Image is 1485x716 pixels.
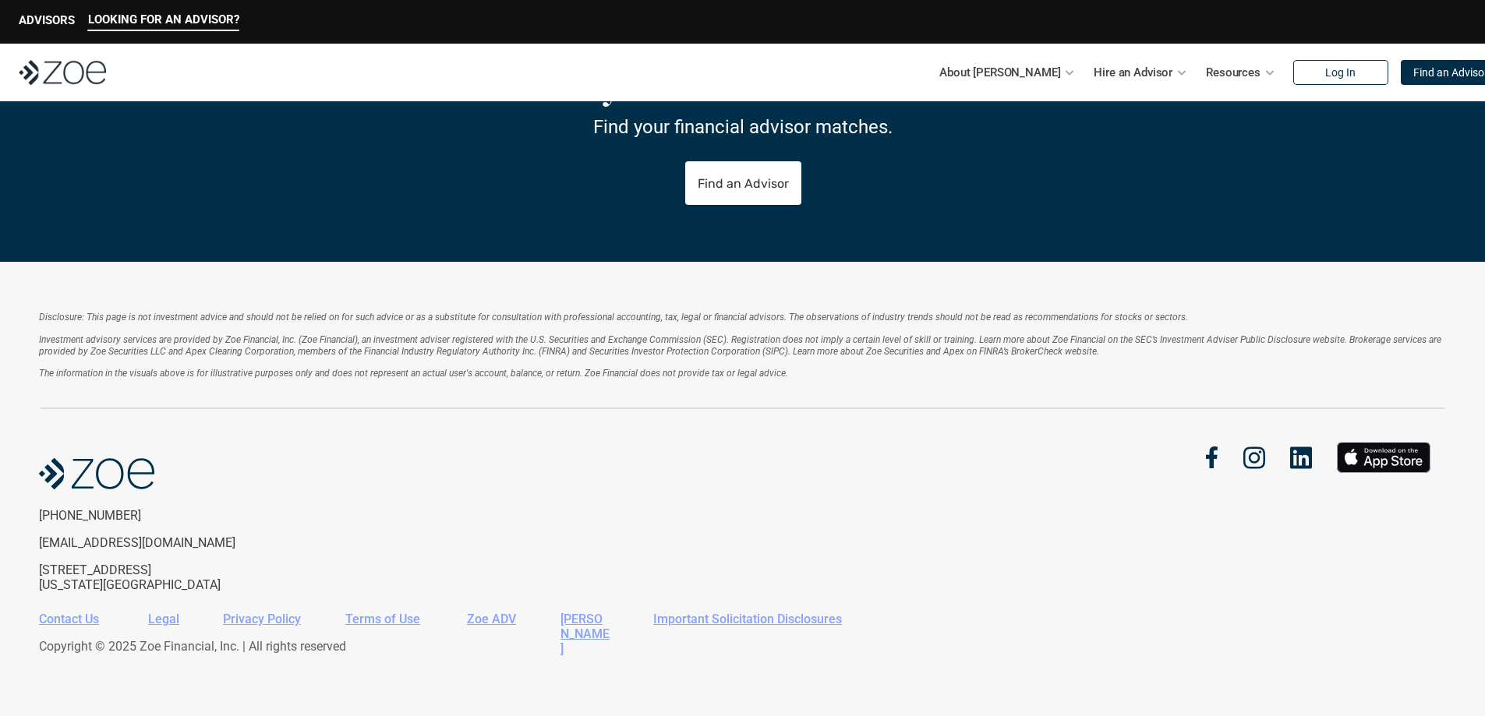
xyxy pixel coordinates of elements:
[39,368,788,379] em: The information in the visuals above is for illustrative purposes only and does not represent an ...
[1094,61,1172,84] p: Hire an Advisor
[39,563,295,592] p: [STREET_ADDRESS] [US_STATE][GEOGRAPHIC_DATA]
[39,508,295,523] p: [PHONE_NUMBER]
[39,639,1434,654] p: Copyright © 2025 Zoe Financial, Inc. | All rights reserved
[684,162,801,206] a: Find an Advisor
[345,612,420,626] a: Terms of Use
[39,535,295,550] p: [EMAIL_ADDRESS][DOMAIN_NAME]
[1293,60,1388,85] a: Log In
[39,612,99,626] a: Contact Us
[697,176,788,191] p: Find an Advisor
[467,612,516,626] a: Zoe ADV
[19,13,75,27] p: ADVISORS
[560,612,610,656] a: [PERSON_NAME]
[353,63,1133,108] h2: Ready to Your Wealth?
[593,116,893,139] p: Find your financial advisor matches.
[39,312,1188,323] em: Disclosure: This page is not investment advice and should not be relied on for such advice or as ...
[148,612,179,626] a: Legal
[1206,61,1260,84] p: Resources
[1325,66,1356,79] p: Log In
[39,334,1444,356] em: Investment advisory services are provided by Zoe Financial, Inc. (Zoe Financial), an investment a...
[223,612,301,626] a: Privacy Policy
[653,612,842,626] a: Important Solicitation Disclosures
[939,61,1060,84] p: About [PERSON_NAME]
[88,12,239,26] p: LOOKING FOR AN ADVISOR?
